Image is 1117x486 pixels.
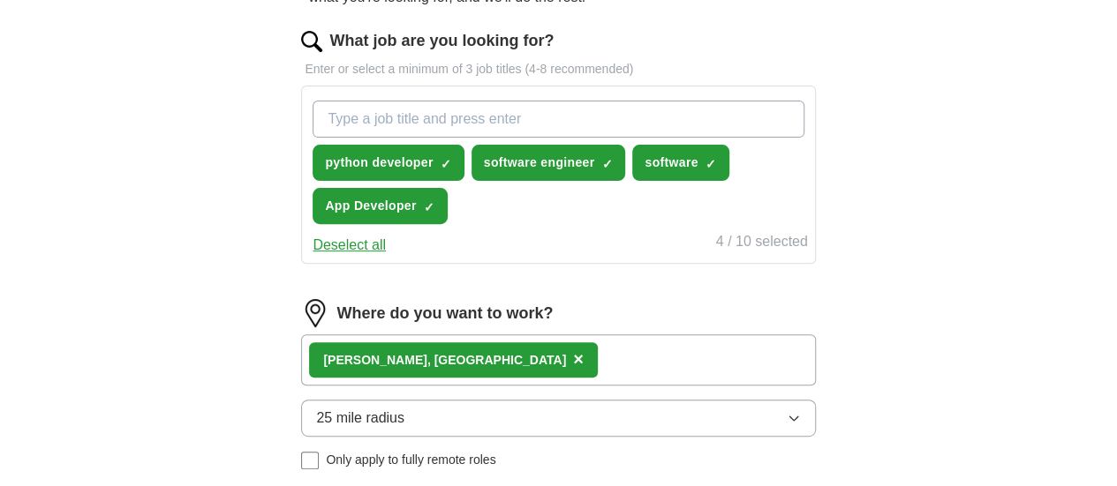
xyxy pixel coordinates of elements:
[326,451,495,469] span: Only apply to fully remote roles
[632,145,728,181] button: software✓
[441,157,451,171] span: ✓
[336,302,553,325] label: Where do you want to work?
[301,31,322,52] img: search.png
[316,407,404,429] span: 25 mile radius
[313,235,386,256] button: Deselect all
[325,153,433,172] span: python developer
[706,157,716,171] span: ✓
[573,347,584,373] button: ×
[313,145,464,181] button: python developer✓
[716,231,808,256] div: 4 / 10 selected
[301,452,319,469] input: Only apply to fully remote roles
[323,351,566,370] div: [PERSON_NAME], [GEOGRAPHIC_DATA]
[301,299,329,327] img: location.png
[313,101,804,138] input: Type a job title and press enter
[424,200,434,214] span: ✓
[301,400,815,437] button: 25 mile radius
[301,60,815,79] p: Enter or select a minimum of 3 job titles (4-8 recommended)
[484,153,595,172] span: software engineer
[325,197,416,215] span: App Developer
[573,349,584,369] span: ×
[329,29,554,53] label: What job are you looking for?
[645,153,698,172] span: software
[313,188,447,224] button: App Developer✓
[601,157,612,171] span: ✓
[472,145,626,181] button: software engineer✓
